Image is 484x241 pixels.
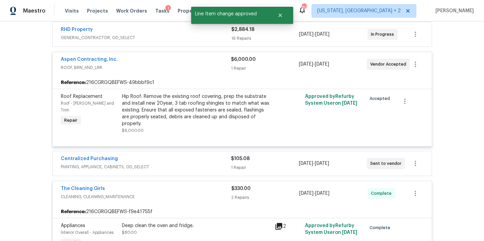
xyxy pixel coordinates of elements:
div: 80 [302,4,306,11]
span: Interior Overall - Appliances [61,230,113,235]
span: $105.08 [231,156,250,161]
span: - [299,160,329,167]
span: [US_STATE], [GEOGRAPHIC_DATA] + 2 [317,7,401,14]
span: $330.00 [231,186,251,191]
span: [DATE] [315,161,329,166]
span: $6,000.00 [231,57,256,62]
div: 2 [275,222,301,230]
span: [DATE] [315,32,329,37]
span: Repair [61,117,80,124]
span: - [299,61,329,68]
div: 1 [165,5,171,12]
a: The Cleaning Girls [61,186,105,191]
span: Complete [371,190,394,197]
span: Complete [370,224,393,231]
span: Accepted [370,95,393,102]
span: [PERSON_NAME] [433,7,474,14]
span: [DATE] [342,101,357,106]
div: Hip Roof: Remove the existing roof covering, prep the substrate and install new 20year, 3 tab roo... [122,93,271,127]
a: RHD Property [61,27,93,32]
span: Approved by Refurby System User on [305,223,357,235]
div: 1 Repair [231,65,299,72]
span: Vendor Accepted [370,61,409,68]
span: Line Item change approved [191,7,269,21]
button: Close [269,8,291,22]
span: Roof Replacement [61,94,103,99]
div: 1 Repair [231,164,299,171]
span: ROOF, BRN_AND_LRR [61,64,231,71]
span: Visits [65,7,79,14]
span: Roof - [PERSON_NAME] and Trim [61,101,114,112]
span: [DATE] [342,230,357,235]
span: Tasks [155,8,169,13]
span: [DATE] [299,62,313,67]
span: [DATE] [315,191,329,196]
span: PAINTING, APPLIANCE, CABINETS, OD_SELECT [61,163,231,170]
span: $6,000.00 [122,128,144,133]
span: Appliances [61,223,85,228]
span: $2,884.18 [231,27,254,32]
div: Deep clean the oven and fridge. [122,222,271,229]
span: In Progress [371,31,397,38]
span: Properties [178,7,204,14]
div: 216CGRGQBEFWS-f9e41755f [53,206,432,218]
span: - [299,190,329,197]
span: Approved by Refurby System User on [305,94,357,106]
span: [DATE] [299,191,313,196]
span: CLEANING, CLEANING_MAINTENANCE [61,193,231,200]
span: Work Orders [116,7,147,14]
b: Reference: [61,208,86,215]
span: Sent to vendor [370,160,404,167]
div: 2 Repairs [231,194,300,201]
span: [DATE] [299,32,313,37]
div: 16 Repairs [231,35,300,42]
b: Reference: [61,79,86,86]
span: $80.00 [122,230,137,235]
span: [DATE] [299,161,313,166]
span: [DATE] [315,62,329,67]
a: Centralized Purchasing [61,156,118,161]
a: Aspen Contracting, Inc. [61,57,118,62]
span: Maestro [23,7,46,14]
span: GENERAL_CONTRACTOR, OD_SELECT [61,34,231,41]
span: - [299,31,329,38]
div: 216CGRGQBEFWS-49bbbf9c1 [53,76,432,89]
span: Projects [87,7,108,14]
